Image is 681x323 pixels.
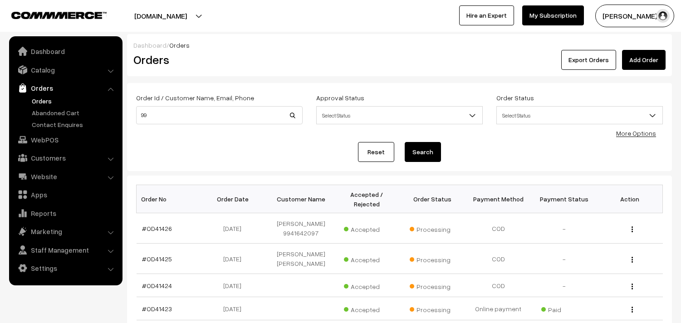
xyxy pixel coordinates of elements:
button: [PERSON_NAME] s… [595,5,674,27]
a: Staff Management [11,242,119,258]
a: Reset [358,142,394,162]
span: Processing [410,279,455,291]
h2: Orders [133,53,302,67]
a: Orders [29,96,119,106]
span: Select Status [316,106,483,124]
a: Apps [11,186,119,203]
a: Dashboard [133,41,167,49]
th: Accepted / Rejected [334,185,400,213]
td: [PERSON_NAME] [PERSON_NAME] [268,244,334,274]
span: Accepted [344,279,389,291]
a: Orders [11,80,119,96]
td: [DATE] [202,244,268,274]
button: Search [405,142,441,162]
td: - [531,244,597,274]
th: Payment Status [531,185,597,213]
img: COMMMERCE [11,12,107,19]
button: Export Orders [561,50,616,70]
label: Order Id / Customer Name, Email, Phone [136,93,254,103]
a: Website [11,168,119,185]
a: My Subscription [522,5,584,25]
img: Menu [632,284,633,289]
td: COD [465,274,531,297]
a: #OD41425 [142,255,172,263]
span: Select Status [317,108,482,123]
a: Reports [11,205,119,221]
span: Processing [410,222,455,234]
img: Menu [632,257,633,263]
a: Dashboard [11,43,119,59]
span: Accepted [344,222,389,234]
a: Add Order [622,50,666,70]
a: #OD41426 [142,225,172,232]
a: Hire an Expert [459,5,514,25]
td: COD [465,244,531,274]
td: [DATE] [202,274,268,297]
th: Order No [137,185,202,213]
a: Customers [11,150,119,166]
span: Select Status [497,108,662,123]
td: - [531,213,597,244]
label: Approval Status [316,93,364,103]
a: Settings [11,260,119,276]
span: Accepted [344,303,389,314]
th: Action [597,185,663,213]
a: #OD41424 [142,282,172,289]
img: user [656,9,670,23]
span: Orders [169,41,190,49]
span: Select Status [496,106,663,124]
img: Menu [632,307,633,313]
span: Paid [541,303,587,314]
a: Contact Enquires [29,120,119,129]
th: Customer Name [268,185,334,213]
td: COD [465,213,531,244]
img: Menu [632,226,633,232]
a: #OD41423 [142,305,172,313]
span: Processing [410,253,455,264]
th: Payment Method [465,185,531,213]
a: Catalog [11,62,119,78]
th: Order Date [202,185,268,213]
input: Order Id / Customer Name / Customer Email / Customer Phone [136,106,303,124]
span: Accepted [344,253,389,264]
td: [DATE] [202,297,268,320]
a: Abandoned Cart [29,108,119,117]
label: Order Status [496,93,534,103]
a: WebPOS [11,132,119,148]
td: - [531,274,597,297]
td: Online payment [465,297,531,320]
td: [DATE] [202,213,268,244]
th: Order Status [400,185,465,213]
a: COMMMERCE [11,9,91,20]
span: Processing [410,303,455,314]
button: [DOMAIN_NAME] [103,5,219,27]
td: [PERSON_NAME] 9941642097 [268,213,334,244]
div: / [133,40,666,50]
a: More Options [616,129,656,137]
a: Marketing [11,223,119,240]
